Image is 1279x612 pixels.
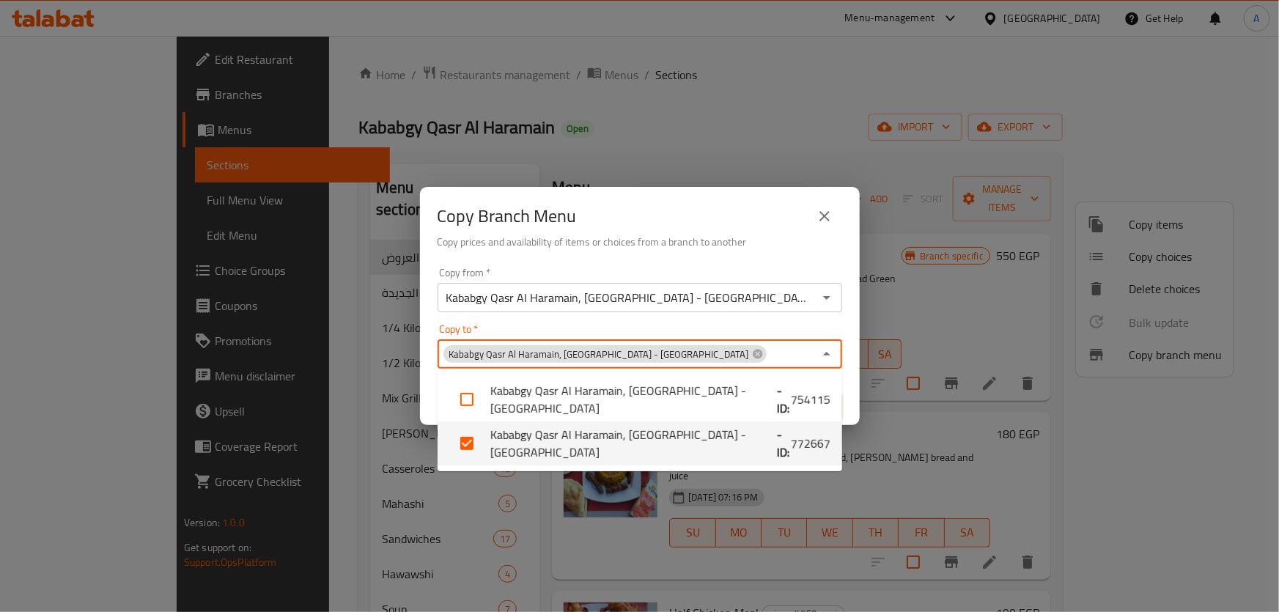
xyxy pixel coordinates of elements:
li: Kababgy Qasr Al Haramain, [GEOGRAPHIC_DATA] - [GEOGRAPHIC_DATA] [438,377,842,421]
button: close [807,199,842,234]
b: - ID: [777,382,791,417]
b: - ID: [777,426,791,461]
button: Close [817,344,837,364]
div: Kababgy Qasr Al Haramain, [GEOGRAPHIC_DATA] - [GEOGRAPHIC_DATA] [443,345,767,363]
button: Open [817,287,837,308]
h6: Copy prices and availability of items or choices from a branch to another [438,234,842,250]
h2: Copy Branch Menu [438,204,577,228]
span: 754115 [791,391,830,408]
li: Kababgy Qasr Al Haramain, [GEOGRAPHIC_DATA] - [GEOGRAPHIC_DATA] [438,421,842,465]
span: Kababgy Qasr Al Haramain, [GEOGRAPHIC_DATA] - [GEOGRAPHIC_DATA] [443,347,755,361]
span: 772667 [791,435,830,452]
